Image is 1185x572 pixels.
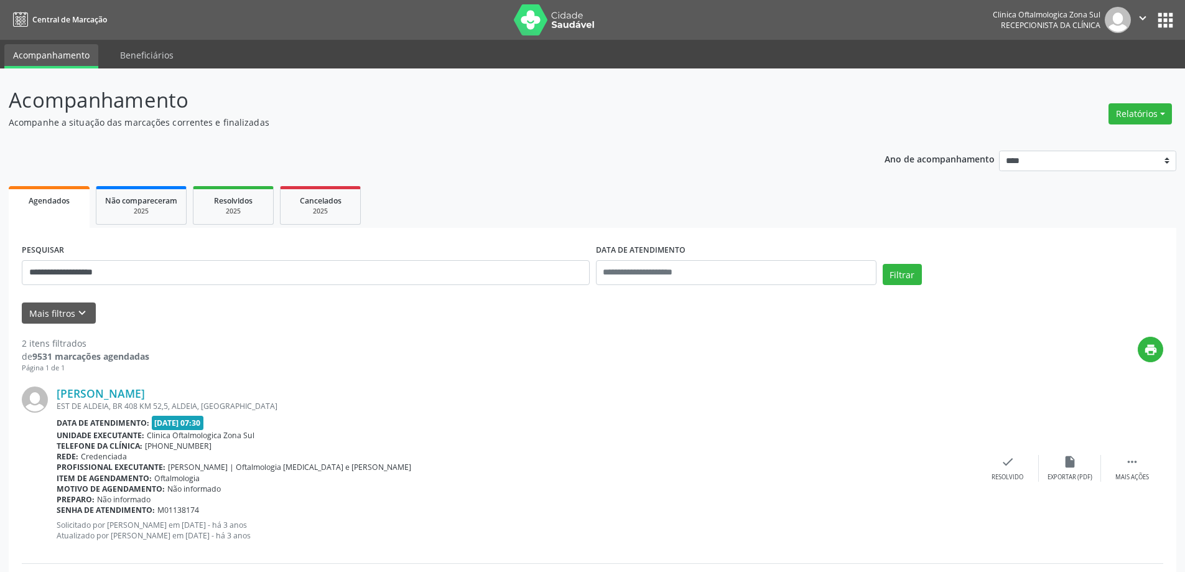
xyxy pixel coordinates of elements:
i:  [1136,11,1150,25]
button: apps [1155,9,1176,31]
b: Preparo: [57,494,95,505]
img: img [22,387,48,413]
div: EST DE ALDEIA, BR 408 KM 52,5, ALDEIA, [GEOGRAPHIC_DATA] [57,401,977,411]
i: check [1001,455,1015,469]
span: Resolvidos [214,195,253,206]
div: Mais ações [1115,473,1149,482]
span: Não informado [167,484,221,494]
div: Exportar (PDF) [1048,473,1092,482]
div: 2 itens filtrados [22,337,149,350]
b: Unidade executante: [57,430,144,441]
i: print [1144,343,1158,357]
label: DATA DE ATENDIMENTO [596,241,685,260]
b: Item de agendamento: [57,473,152,484]
div: de [22,350,149,363]
span: [DATE] 07:30 [152,416,204,430]
button: print [1138,337,1163,362]
div: 2025 [289,207,351,216]
b: Senha de atendimento: [57,505,155,515]
div: 2025 [105,207,177,216]
div: Página 1 de 1 [22,363,149,373]
p: Solicitado por [PERSON_NAME] em [DATE] - há 3 anos Atualizado por [PERSON_NAME] em [DATE] - há 3 ... [57,520,977,541]
p: Acompanhamento [9,85,826,116]
button: Filtrar [883,264,922,285]
a: [PERSON_NAME] [57,387,145,400]
i:  [1125,455,1139,469]
strong: 9531 marcações agendadas [32,350,149,362]
i: keyboard_arrow_down [75,306,89,320]
button:  [1131,7,1155,33]
b: Profissional executante: [57,462,165,472]
span: [PERSON_NAME] | Oftalmologia [MEDICAL_DATA] e [PERSON_NAME] [168,462,411,472]
span: Não compareceram [105,195,177,206]
span: Cancelados [300,195,342,206]
div: 2025 [202,207,264,216]
span: M01138174 [157,505,199,515]
span: [PHONE_NUMBER] [145,441,211,451]
a: Central de Marcação [9,9,107,30]
b: Rede: [57,451,78,462]
a: Beneficiários [111,44,182,66]
button: Mais filtroskeyboard_arrow_down [22,302,96,324]
div: Resolvido [992,473,1023,482]
label: PESQUISAR [22,241,64,260]
span: Central de Marcação [32,14,107,25]
b: Data de atendimento: [57,418,149,428]
i: insert_drive_file [1063,455,1077,469]
span: Não informado [97,494,151,505]
span: Clinica Oftalmologica Zona Sul [147,430,254,441]
span: Agendados [29,195,70,206]
p: Ano de acompanhamento [885,151,995,166]
p: Acompanhe a situação das marcações correntes e finalizadas [9,116,826,129]
span: Recepcionista da clínica [1001,20,1100,30]
span: Oftalmologia [154,473,200,484]
a: Acompanhamento [4,44,98,68]
img: img [1105,7,1131,33]
span: Credenciada [81,451,127,462]
b: Motivo de agendamento: [57,484,165,494]
div: Clinica Oftalmologica Zona Sul [993,9,1100,20]
button: Relatórios [1108,103,1172,124]
b: Telefone da clínica: [57,441,142,451]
